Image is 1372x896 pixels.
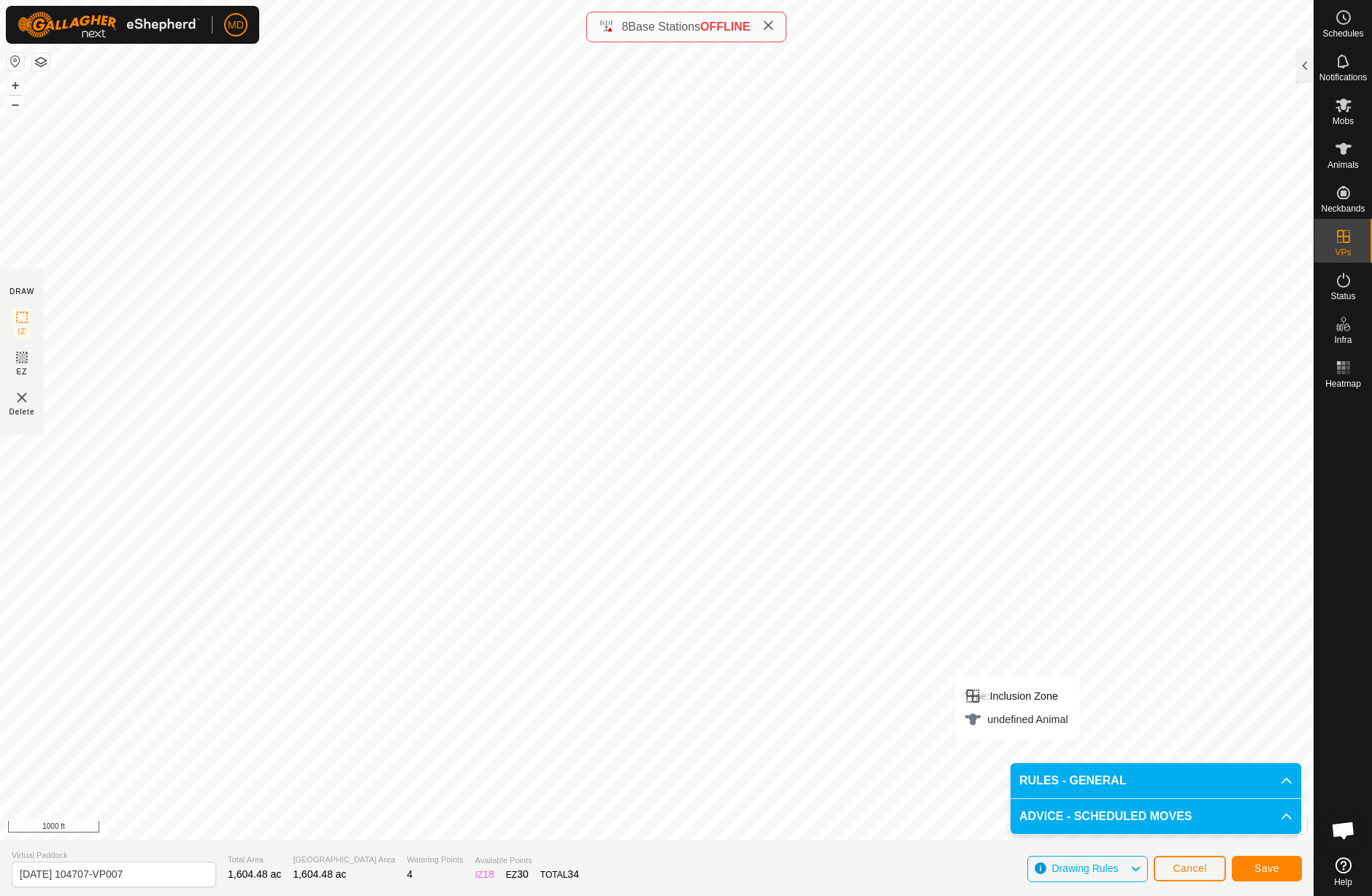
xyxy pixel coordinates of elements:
span: OFFLINE [700,20,750,33]
span: Save [1254,862,1279,874]
a: Privacy Policy [599,822,654,835]
a: Contact Us [671,822,714,835]
span: Delete [9,406,35,417]
span: 4 [407,868,413,880]
span: Animals [1327,161,1359,169]
span: Base Stations [628,20,700,33]
span: 8 [621,20,628,33]
p-accordion-header: RULES - GENERAL [1011,763,1301,798]
span: Infra [1334,336,1352,344]
span: 34 [567,868,579,880]
span: Total Area [228,854,281,866]
img: Gallagher Logo [18,12,200,38]
span: Schedules [1322,29,1363,38]
span: 18 [483,868,494,880]
span: Watering Points [407,854,463,866]
span: Cancel [1173,862,1207,874]
span: 1,604.48 ac [228,868,281,880]
span: MD [228,18,244,33]
div: Open chat [1322,808,1365,852]
button: – [7,96,24,113]
span: [GEOGRAPHIC_DATA] Area [293,854,395,866]
div: EZ [506,867,529,882]
div: IZ [475,867,494,882]
span: Notifications [1319,73,1367,82]
span: Help [1334,878,1352,887]
span: EZ [17,366,28,377]
div: Inclusion Zone [964,687,1068,705]
img: VP [13,389,31,406]
span: Heatmap [1325,379,1361,388]
button: Map Layers [32,53,50,71]
span: Drawing Rules [1051,862,1118,874]
span: Available Points [475,854,579,867]
p-accordion-header: ADVICE - SCHEDULED MOVES [1011,799,1301,834]
button: Cancel [1154,856,1226,881]
span: IZ [18,326,26,337]
span: Virtual Paddock [12,849,216,862]
span: 30 [517,868,529,880]
a: Help [1314,851,1372,892]
span: ADVICE - SCHEDULED MOVES [1019,808,1192,825]
span: 1,604.48 ac [293,868,346,880]
span: Status [1330,292,1355,301]
span: RULES - GENERAL [1019,772,1127,789]
span: Mobs [1333,117,1354,125]
button: Save [1232,856,1302,881]
button: Reset Map [7,53,24,70]
span: VPs [1335,248,1351,257]
span: Neckbands [1321,204,1365,213]
div: TOTAL [540,867,579,882]
div: DRAW [9,286,34,297]
div: undefined Animal [964,711,1068,728]
button: + [7,77,24,94]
